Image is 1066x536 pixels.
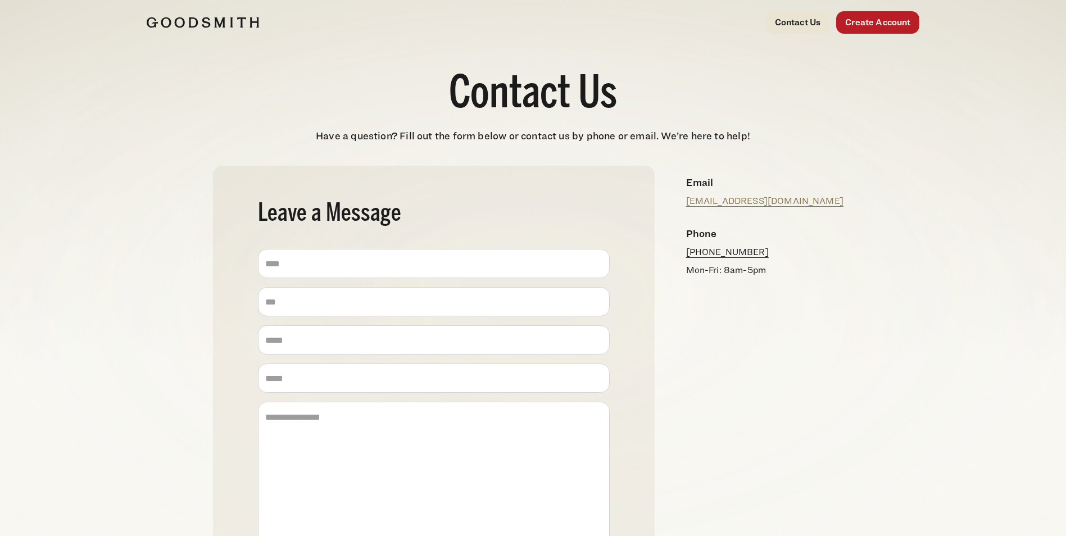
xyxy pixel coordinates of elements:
h4: Email [686,175,845,190]
h4: Phone [686,226,845,241]
a: Contact Us [766,11,830,34]
img: Goodsmith [147,17,259,28]
a: [PHONE_NUMBER] [686,247,769,257]
a: [EMAIL_ADDRESS][DOMAIN_NAME] [686,196,843,206]
h2: Leave a Message [258,202,610,226]
a: Create Account [836,11,919,34]
p: Mon-Fri: 8am-5pm [686,264,845,277]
